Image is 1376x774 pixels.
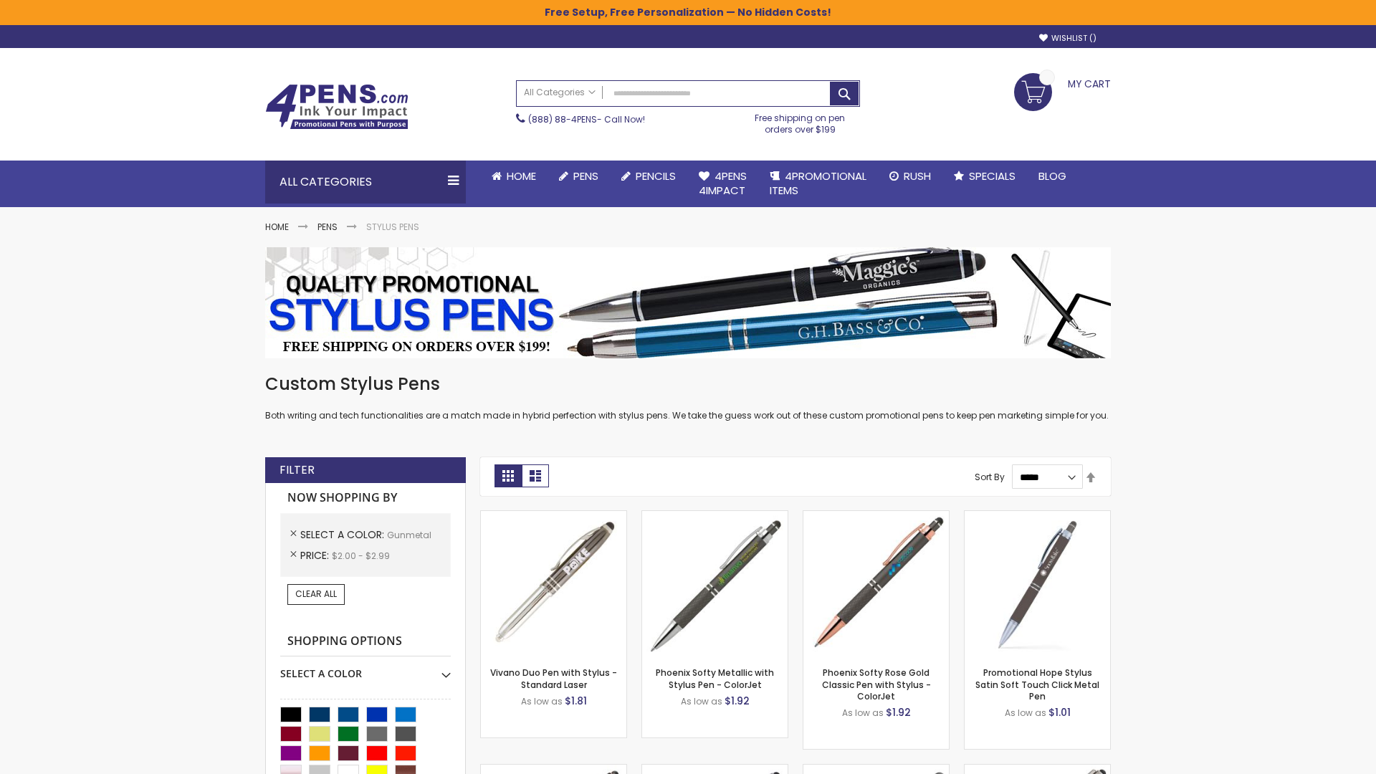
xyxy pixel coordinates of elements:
a: Clear All [287,584,345,604]
span: $2.00 - $2.99 [332,550,390,562]
img: Promotional Hope Stylus Satin Soft Touch Click Metal Pen-Gunmetal [965,511,1110,656]
a: Promotional Hope Stylus Satin Soft Touch Click Metal Pen [975,666,1099,702]
strong: Stylus Pens [366,221,419,233]
h1: Custom Stylus Pens [265,373,1111,396]
a: 4Pens4impact [687,161,758,207]
span: 4Pens 4impact [699,168,747,198]
span: Blog [1038,168,1066,183]
div: Select A Color [280,656,451,681]
span: - Call Now! [528,113,645,125]
span: $1.81 [565,694,587,708]
span: $1.92 [725,694,750,708]
strong: Now Shopping by [280,483,451,513]
a: Wishlist [1039,33,1096,44]
a: Blog [1027,161,1078,192]
span: Home [507,168,536,183]
span: Pens [573,168,598,183]
a: 4PROMOTIONALITEMS [758,161,878,207]
a: All Categories [517,81,603,105]
span: All Categories [524,87,596,98]
a: Pencils [610,161,687,192]
img: Phoenix Softy Metallic with Stylus Pen - ColorJet-Gunmetal [642,511,788,656]
span: Pencils [636,168,676,183]
span: As low as [842,707,884,719]
span: Price [300,548,332,563]
span: $1.92 [886,705,911,720]
a: Vivano Duo Pen with Stylus - Standard Laser [490,666,617,690]
a: (888) 88-4PENS [528,113,597,125]
img: Stylus Pens [265,247,1111,358]
label: Sort By [975,471,1005,483]
span: Gunmetal [387,529,431,541]
a: Pens [548,161,610,192]
a: Home [480,161,548,192]
a: Vivano Duo Pen with Stylus - Standard Laser-Gunmetal [481,510,626,522]
div: All Categories [265,161,466,204]
div: Free shipping on pen orders over $199 [740,107,861,135]
span: $1.01 [1048,705,1071,720]
img: 4Pens Custom Pens and Promotional Products [265,84,408,130]
strong: Filter [279,462,315,478]
strong: Grid [494,464,522,487]
span: Clear All [295,588,337,600]
strong: Shopping Options [280,626,451,657]
a: Promotional Hope Stylus Satin Soft Touch Click Metal Pen-Gunmetal [965,510,1110,522]
img: Phoenix Softy Rose Gold Classic Pen with Stylus - ColorJet-Gunmetal [803,511,949,656]
span: Specials [969,168,1016,183]
span: 4PROMOTIONAL ITEMS [770,168,866,198]
a: Home [265,221,289,233]
a: Specials [942,161,1027,192]
a: Phoenix Softy Rose Gold Classic Pen with Stylus - ColorJet [822,666,931,702]
span: Rush [904,168,931,183]
span: As low as [521,695,563,707]
a: Phoenix Softy Metallic with Stylus Pen - ColorJet-Gunmetal [642,510,788,522]
img: Vivano Duo Pen with Stylus - Standard Laser-Gunmetal [481,511,626,656]
span: Select A Color [300,527,387,542]
span: As low as [681,695,722,707]
a: Phoenix Softy Metallic with Stylus Pen - ColorJet [656,666,774,690]
a: Rush [878,161,942,192]
span: As low as [1005,707,1046,719]
div: Both writing and tech functionalities are a match made in hybrid perfection with stylus pens. We ... [265,373,1111,422]
a: Pens [317,221,338,233]
a: Phoenix Softy Rose Gold Classic Pen with Stylus - ColorJet-Gunmetal [803,510,949,522]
